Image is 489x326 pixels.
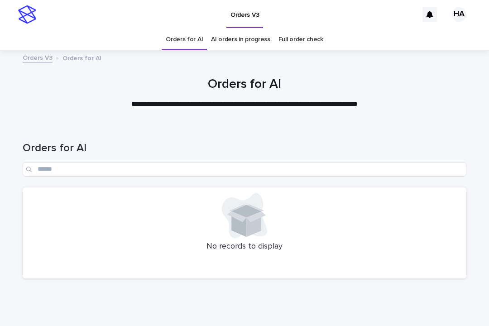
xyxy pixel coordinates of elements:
[452,7,466,22] div: HA
[166,29,203,50] a: Orders for AI
[23,77,466,92] h1: Orders for AI
[62,53,101,62] p: Orders for AI
[23,162,466,177] input: Search
[18,5,36,24] img: stacker-logo-s-only.png
[278,29,323,50] a: Full order check
[23,142,466,155] h1: Orders for AI
[211,29,270,50] a: AI orders in progress
[28,242,461,252] p: No records to display
[23,52,53,62] a: Orders V3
